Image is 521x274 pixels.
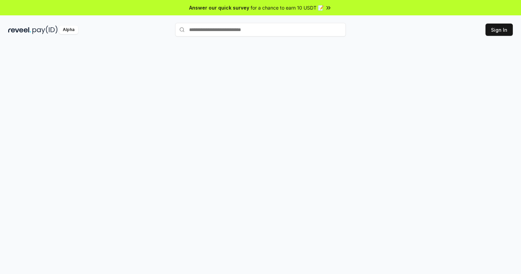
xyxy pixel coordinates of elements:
button: Sign In [485,24,513,36]
div: Alpha [59,26,78,34]
img: reveel_dark [8,26,31,34]
span: for a chance to earn 10 USDT 📝 [251,4,324,11]
span: Answer our quick survey [189,4,249,11]
img: pay_id [32,26,58,34]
